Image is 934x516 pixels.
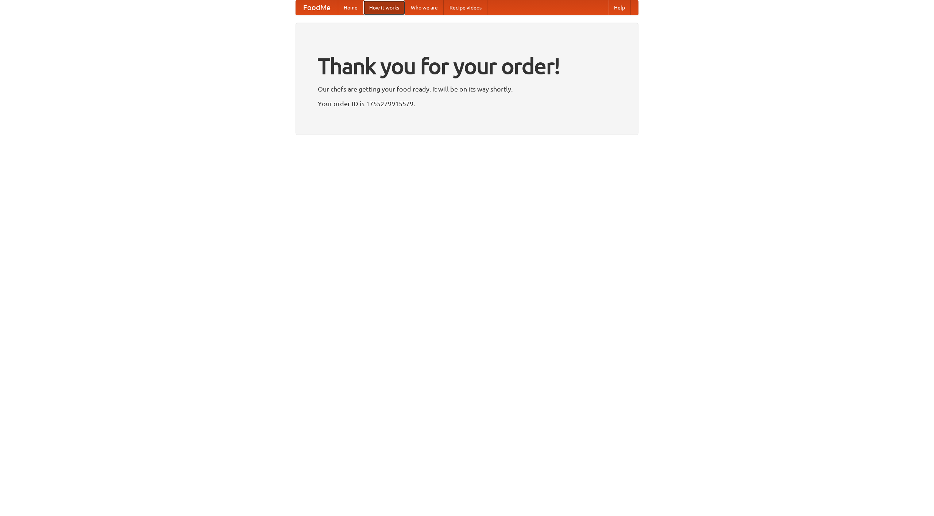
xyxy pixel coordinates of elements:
[405,0,444,15] a: Who we are
[318,49,616,84] h1: Thank you for your order!
[318,98,616,109] p: Your order ID is 1755279915579.
[444,0,487,15] a: Recipe videos
[338,0,363,15] a: Home
[296,0,338,15] a: FoodMe
[318,84,616,94] p: Our chefs are getting your food ready. It will be on its way shortly.
[608,0,631,15] a: Help
[363,0,405,15] a: How it works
